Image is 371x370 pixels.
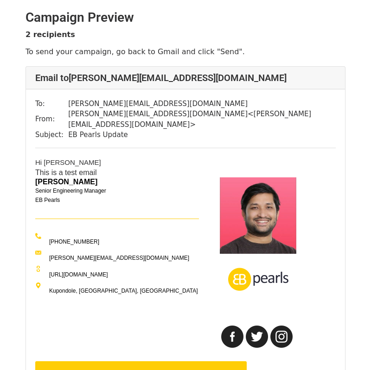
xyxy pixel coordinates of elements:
td: [PERSON_NAME][EMAIL_ADDRESS][DOMAIN_NAME] < [PERSON_NAME][EMAIL_ADDRESS][DOMAIN_NAME] > [68,109,336,130]
img: facebook [221,326,243,348]
img: link-icon-2x.png [35,266,41,272]
p: To send your campaign, go back to Gmail and click "Send". [26,47,345,56]
img: AIorK4wlOWUTqnAvWZPZ0W3hOR-MhOsBemLzL232PDDijPmQq1R8gAFQ3MmA20clpgCWBK-Mkc6D2R8 [228,268,288,291]
td: To: [35,99,68,109]
span: Senior Engineering Manager [35,188,106,194]
img: address-icon-2x.png [35,282,41,288]
td: From: [35,109,68,130]
a: [URL][DOMAIN_NAME] [49,271,108,278]
img: twitter [246,326,268,348]
a: [PHONE_NUMBER] [49,238,99,245]
a: [PERSON_NAME][EMAIL_ADDRESS][DOMAIN_NAME] [49,255,189,261]
font: This is a test email [35,169,96,176]
img: instagram [270,326,293,348]
span: EB Pearls [35,197,60,203]
td: EB Pearls Update [68,130,336,140]
img: email-icon-2x.png [35,250,41,256]
span: Kupondole, [GEOGRAPHIC_DATA], [GEOGRAPHIC_DATA] [49,288,198,294]
strong: 2 recipients [26,30,75,39]
img: AIorK4xWlpVs2fS5e8AP4k-9FM2tYSSEPtcSkXJhgZjB21DiKOSqPCN5VjWrcpk51zuvJdC9VvxZHko [220,177,296,254]
div: ​Hi [PERSON_NAME] [35,157,336,168]
img: phone-icon-2x.png [35,233,41,239]
span: [PERSON_NAME] [35,178,97,186]
td: Subject: [35,130,68,140]
h4: Email to [PERSON_NAME][EMAIL_ADDRESS][DOMAIN_NAME] [35,72,336,83]
h2: Campaign Preview [26,10,345,25]
td: [PERSON_NAME][EMAIL_ADDRESS][DOMAIN_NAME] [68,99,336,109]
